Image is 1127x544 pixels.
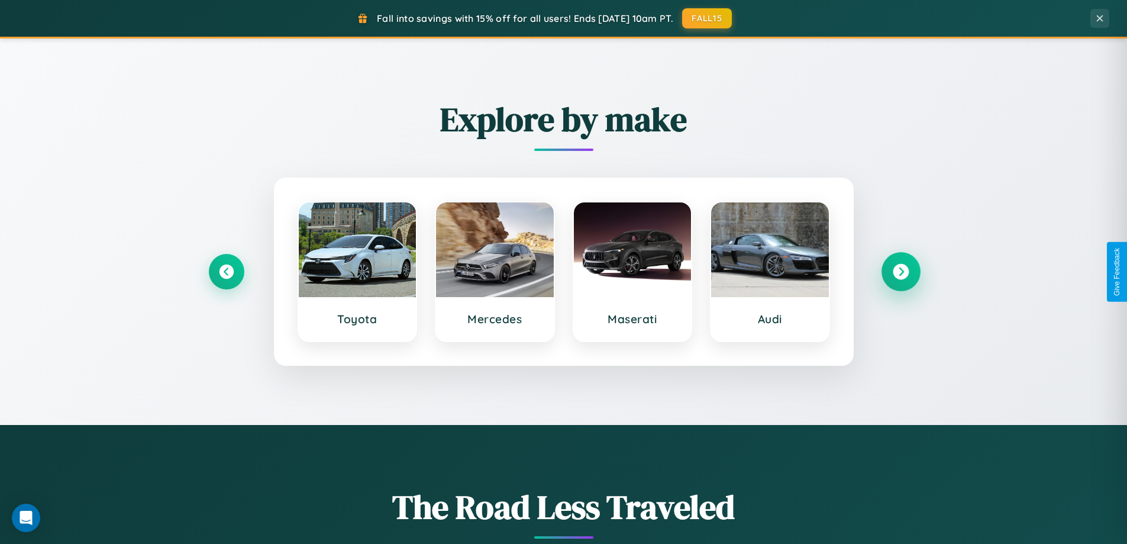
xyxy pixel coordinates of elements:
[586,312,680,326] h3: Maserati
[1113,248,1121,296] div: Give Feedback
[209,96,919,142] h2: Explore by make
[448,312,542,326] h3: Mercedes
[12,504,40,532] div: Open Intercom Messenger
[723,312,817,326] h3: Audi
[377,12,673,24] span: Fall into savings with 15% off for all users! Ends [DATE] 10am PT.
[311,312,405,326] h3: Toyota
[209,484,919,530] h1: The Road Less Traveled
[682,8,732,28] button: FALL15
